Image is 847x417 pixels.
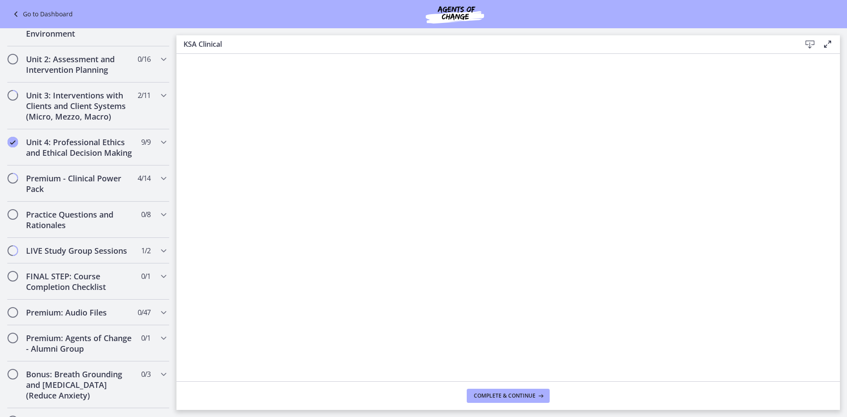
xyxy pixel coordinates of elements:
h3: KSA Clinical [184,39,787,49]
h2: Premium: Agents of Change - Alumni Group [26,333,134,354]
img: Agents of Change [402,4,508,25]
h2: Unit 2: Assessment and Intervention Planning [26,54,134,75]
span: 0 / 1 [141,271,150,282]
span: 4 / 14 [138,173,150,184]
a: Go to Dashboard [11,9,73,19]
span: 0 / 3 [141,369,150,379]
h2: Bonus: Breath Grounding and [MEDICAL_DATA] (Reduce Anxiety) [26,369,134,401]
button: Complete & continue [467,389,550,403]
span: 1 / 2 [141,245,150,256]
h2: Practice Questions and Rationales [26,209,134,230]
h2: FINAL STEP: Course Completion Checklist [26,271,134,292]
i: Completed [7,137,18,147]
span: 9 / 9 [141,137,150,147]
h2: Unit 3: Interventions with Clients and Client Systems (Micro, Mezzo, Macro) [26,90,134,122]
h2: Premium: Audio Files [26,307,134,318]
span: 2 / 11 [138,90,150,101]
h2: Premium - Clinical Power Pack [26,173,134,194]
h2: Unit 4: Professional Ethics and Ethical Decision Making [26,137,134,158]
span: 0 / 16 [138,54,150,64]
span: Complete & continue [474,392,536,399]
h2: LIVE Study Group Sessions [26,245,134,256]
span: 0 / 47 [138,307,150,318]
span: 0 / 8 [141,209,150,220]
span: 0 / 1 [141,333,150,343]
